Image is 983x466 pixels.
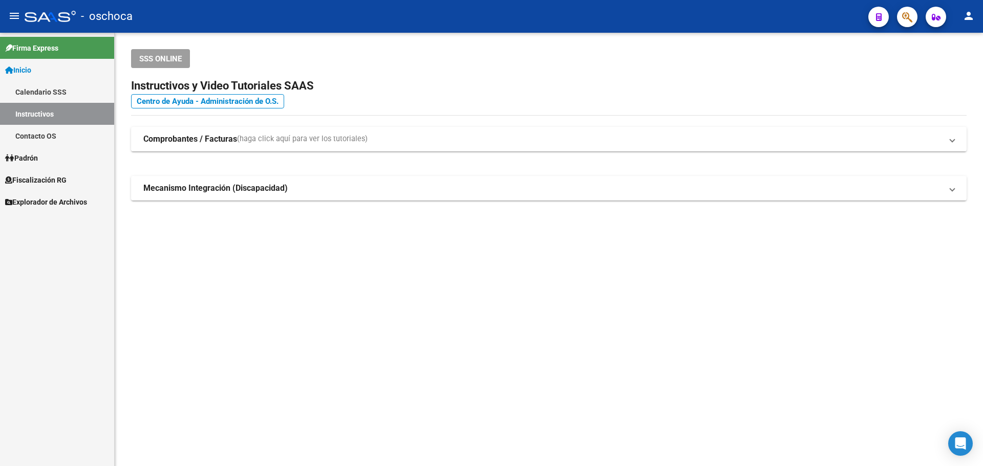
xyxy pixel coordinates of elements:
[143,183,288,194] strong: Mecanismo Integración (Discapacidad)
[8,10,20,22] mat-icon: menu
[131,127,967,151] mat-expansion-panel-header: Comprobantes / Facturas(haga click aquí para ver los tutoriales)
[237,134,368,145] span: (haga click aquí para ver los tutoriales)
[143,134,237,145] strong: Comprobantes / Facturas
[5,152,38,164] span: Padrón
[131,49,190,68] button: SSS ONLINE
[963,10,975,22] mat-icon: person
[139,54,182,63] span: SSS ONLINE
[5,42,58,54] span: Firma Express
[81,5,133,28] span: - oschoca
[948,431,973,456] div: Open Intercom Messenger
[131,94,284,108] a: Centro de Ayuda - Administración de O.S.
[5,196,87,208] span: Explorador de Archivos
[131,76,967,96] h2: Instructivos y Video Tutoriales SAAS
[131,176,967,201] mat-expansion-panel-header: Mecanismo Integración (Discapacidad)
[5,174,67,186] span: Fiscalización RG
[5,64,31,76] span: Inicio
